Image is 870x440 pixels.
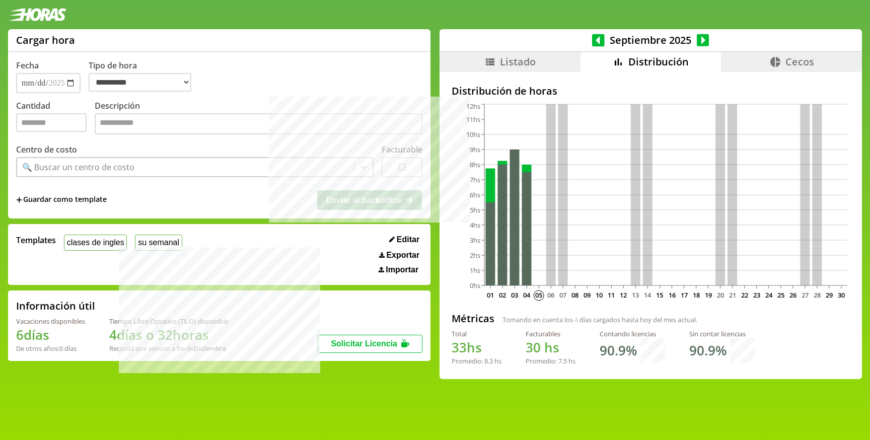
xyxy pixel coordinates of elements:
text: 08 [571,290,578,300]
div: Tiempo Libre Optativo (TiLO) disponible [109,317,229,326]
text: 24 [765,290,773,300]
div: Sin contar licencias [689,329,755,338]
tspan: 1hs [470,266,480,275]
text: 14 [644,290,651,300]
tspan: 9hs [470,145,480,154]
h2: Información útil [16,299,95,313]
span: Listado [500,55,536,68]
text: 05 [535,290,542,300]
button: clases de ingles [64,235,127,250]
span: Editar [397,235,419,244]
textarea: Descripción [95,113,422,134]
label: Descripción [95,100,422,137]
h2: Métricas [452,312,494,325]
div: De otros años: 0 días [16,344,85,353]
h2: Distribución de horas [452,84,850,98]
text: 03 [511,290,518,300]
text: 28 [814,290,821,300]
tspan: 2hs [470,251,480,260]
text: 15 [656,290,663,300]
span: Tomando en cuenta los días cargados hasta hoy del mes actual. [502,315,697,324]
span: Templates [16,235,56,246]
span: 33 [452,338,467,356]
div: Promedio: hs [452,356,501,365]
text: 11 [608,290,615,300]
button: Solicitar Licencia [318,335,422,353]
h1: 6 días [16,326,85,344]
label: Facturable [382,144,422,155]
span: 30 [526,338,541,356]
tspan: 12hs [466,102,480,111]
label: Centro de costo [16,144,77,155]
span: 7.5 [558,356,567,365]
button: Editar [386,235,422,245]
div: 🔍 Buscar un centro de costo [22,162,134,173]
div: Facturables [526,329,575,338]
span: 8.3 [484,356,493,365]
text: 30 [838,290,845,300]
text: 23 [753,290,760,300]
span: +Guardar como template [16,194,107,205]
text: 02 [499,290,506,300]
h1: 90.9 % [600,341,637,359]
text: 18 [692,290,699,300]
text: 07 [559,290,566,300]
tspan: 3hs [470,236,480,245]
span: Distribución [628,55,689,68]
text: 09 [584,290,591,300]
text: 25 [777,290,784,300]
text: 12 [620,290,627,300]
select: Tipo de hora [89,73,191,92]
label: Cantidad [16,100,95,137]
div: Recordá que vencen a fin de [109,344,229,353]
tspan: 5hs [470,205,480,214]
text: 27 [802,290,809,300]
text: 22 [741,290,748,300]
h1: hs [452,338,501,356]
text: 19 [704,290,711,300]
tspan: 6hs [470,190,480,199]
div: Contando licencias [600,329,665,338]
div: Promedio: hs [526,356,575,365]
text: 13 [632,290,639,300]
tspan: 0hs [470,281,480,290]
text: 21 [729,290,736,300]
span: Importar [386,265,418,274]
img: logotipo [8,8,66,21]
h1: 90.9 % [689,341,727,359]
label: Tipo de hora [89,60,199,93]
text: 26 [789,290,796,300]
span: + [16,194,22,205]
div: Total [452,329,501,338]
input: Cantidad [16,113,87,132]
button: Exportar [376,250,422,260]
span: Solicitar Licencia [331,339,397,348]
tspan: 4hs [470,221,480,230]
tspan: 8hs [470,160,480,169]
h1: 4 días o 32 horas [109,326,229,344]
text: 20 [716,290,723,300]
span: Exportar [386,251,419,260]
text: 10 [596,290,603,300]
tspan: 10hs [466,130,480,139]
span: 4 [574,315,578,324]
text: 17 [680,290,687,300]
h1: Cargar hora [16,33,75,47]
b: Diciembre [194,344,226,353]
tspan: 11hs [466,115,480,124]
text: 16 [668,290,675,300]
text: 29 [826,290,833,300]
h1: hs [526,338,575,356]
div: Vacaciones disponibles [16,317,85,326]
text: 04 [523,290,531,300]
label: Fecha [16,60,39,71]
text: 06 [547,290,554,300]
tspan: 7hs [470,175,480,184]
button: su semanal [135,235,182,250]
text: 01 [487,290,494,300]
span: Cecos [785,55,814,68]
span: Septiembre 2025 [605,33,697,47]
